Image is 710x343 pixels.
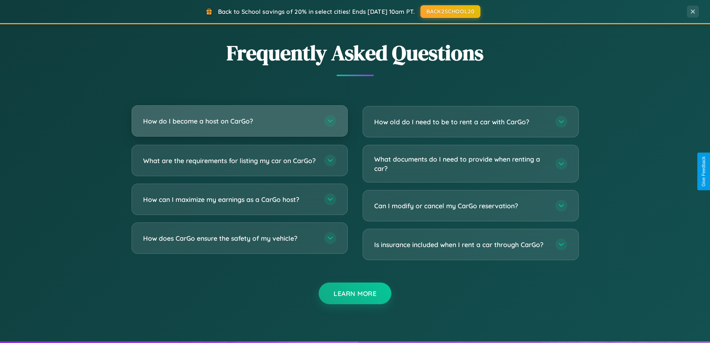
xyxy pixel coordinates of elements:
[374,117,548,127] h3: How old do I need to be to rent a car with CarGo?
[374,155,548,173] h3: What documents do I need to provide when renting a car?
[143,116,317,126] h3: How do I become a host on CarGo?
[143,195,317,204] h3: How can I maximize my earnings as a CarGo host?
[701,156,706,187] div: Give Feedback
[143,234,317,243] h3: How does CarGo ensure the safety of my vehicle?
[420,5,480,18] button: BACK2SCHOOL20
[319,283,391,304] button: Learn More
[143,156,317,165] h3: What are the requirements for listing my car on CarGo?
[132,38,579,67] h2: Frequently Asked Questions
[218,8,415,15] span: Back to School savings of 20% in select cities! Ends [DATE] 10am PT.
[374,201,548,211] h3: Can I modify or cancel my CarGo reservation?
[374,240,548,249] h3: Is insurance included when I rent a car through CarGo?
